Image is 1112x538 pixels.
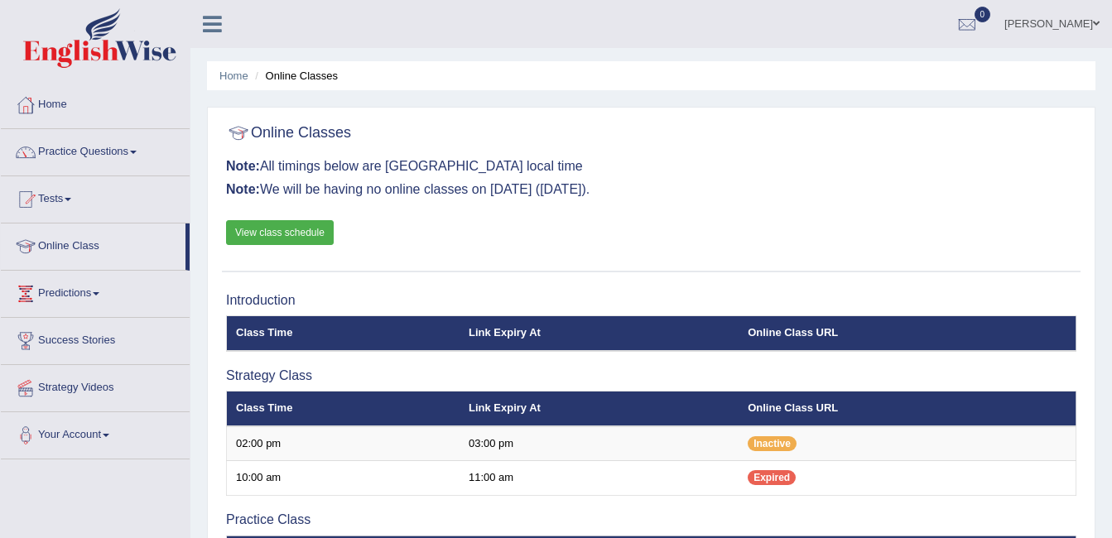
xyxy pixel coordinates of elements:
[975,7,991,22] span: 0
[748,470,796,485] span: Expired
[460,426,739,461] td: 03:00 pm
[1,223,185,265] a: Online Class
[226,293,1076,308] h3: Introduction
[1,176,190,218] a: Tests
[227,461,460,496] td: 10:00 am
[460,316,739,351] th: Link Expiry At
[1,82,190,123] a: Home
[1,412,190,454] a: Your Account
[227,316,460,351] th: Class Time
[739,391,1076,426] th: Online Class URL
[226,182,1076,197] h3: We will be having no online classes on [DATE] ([DATE]).
[227,391,460,426] th: Class Time
[226,220,334,245] a: View class schedule
[1,318,190,359] a: Success Stories
[460,391,739,426] th: Link Expiry At
[226,512,1076,527] h3: Practice Class
[1,365,190,406] a: Strategy Videos
[1,271,190,312] a: Predictions
[1,129,190,171] a: Practice Questions
[226,121,351,146] h2: Online Classes
[226,182,260,196] b: Note:
[739,316,1076,351] th: Online Class URL
[460,461,739,496] td: 11:00 am
[226,159,260,173] b: Note:
[226,159,1076,174] h3: All timings below are [GEOGRAPHIC_DATA] local time
[219,70,248,82] a: Home
[251,68,338,84] li: Online Classes
[748,436,797,451] span: Inactive
[226,368,1076,383] h3: Strategy Class
[227,426,460,461] td: 02:00 pm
